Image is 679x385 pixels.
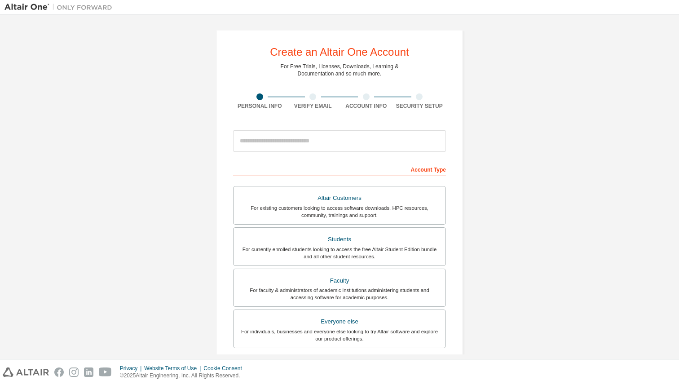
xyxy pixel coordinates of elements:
div: Altair Customers [239,192,440,204]
div: Everyone else [239,315,440,328]
div: For currently enrolled students looking to access the free Altair Student Edition bundle and all ... [239,246,440,260]
img: youtube.svg [99,367,112,377]
img: instagram.svg [69,367,79,377]
img: linkedin.svg [84,367,93,377]
div: Account Type [233,162,446,176]
div: Account Info [339,102,393,110]
div: For existing customers looking to access software downloads, HPC resources, community, trainings ... [239,204,440,219]
div: Faculty [239,274,440,287]
div: Privacy [120,365,144,372]
div: For faculty & administrators of academic institutions administering students and accessing softwa... [239,287,440,301]
p: © 2025 Altair Engineering, Inc. All Rights Reserved. [120,372,247,380]
div: For Free Trials, Licenses, Downloads, Learning & Documentation and so much more. [281,63,399,77]
img: Altair One [4,3,117,12]
img: facebook.svg [54,367,64,377]
div: Students [239,233,440,246]
div: Verify Email [287,102,340,110]
div: Personal Info [233,102,287,110]
div: Website Terms of Use [144,365,203,372]
div: Cookie Consent [203,365,247,372]
div: For individuals, businesses and everyone else looking to try Altair software and explore our prod... [239,328,440,342]
div: Create an Altair One Account [270,47,409,58]
img: altair_logo.svg [3,367,49,377]
div: Security Setup [393,102,446,110]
